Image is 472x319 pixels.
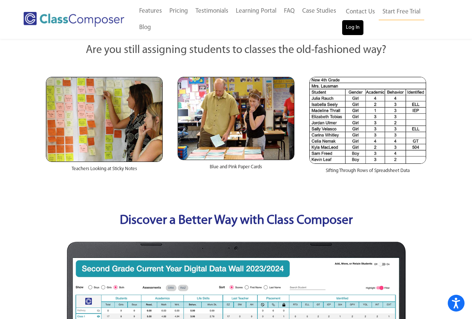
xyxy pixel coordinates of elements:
[298,3,340,19] a: Case Studies
[46,42,426,59] p: Are you still assigning students to classes the old-fashioned way?
[135,3,166,19] a: Features
[280,3,298,19] a: FAQ
[166,3,192,19] a: Pricing
[309,77,426,164] img: Spreadsheets
[379,4,424,21] a: Start Free Trial
[342,4,379,20] a: Contact Us
[342,20,363,35] a: Log In
[178,160,294,178] div: Blue and Pink Paper Cards
[232,3,280,19] a: Learning Portal
[342,4,443,35] nav: Header Menu
[192,3,232,19] a: Testimonials
[46,162,163,180] div: Teachers Looking at Sticky Notes
[38,212,434,231] p: Discover a Better Way with Class Composer
[178,77,294,160] img: Blue and Pink Paper Cards
[135,19,155,36] a: Blog
[46,77,163,162] img: Teachers Looking at Sticky Notes
[24,12,124,27] img: Class Composer
[309,164,426,182] div: Sifting Through Rows of Spreadsheet Data
[135,3,342,36] nav: Header Menu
